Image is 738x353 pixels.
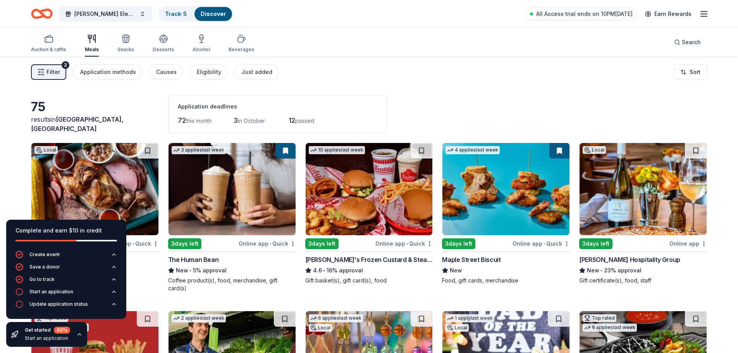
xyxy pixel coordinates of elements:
[305,266,433,275] div: 16% approval
[148,64,183,80] button: Causes
[31,31,66,57] button: Auction & raffle
[305,238,339,249] div: 3 days left
[169,143,296,235] img: Image for The Human Bean
[31,64,66,80] button: Filter2
[446,146,500,154] div: 4 applies last week
[29,276,55,282] div: Go to track
[270,241,271,247] span: •
[15,288,117,300] button: Start an application
[176,266,188,275] span: New
[442,255,501,264] div: Maple Street Biscuit
[80,67,136,77] div: Application methods
[406,241,408,247] span: •
[583,146,606,154] div: Local
[117,31,134,57] button: Snacks
[583,324,637,332] div: 6 applies last week
[583,314,616,322] div: Top rated
[153,31,174,57] button: Desserts
[168,277,296,292] div: Coffee product(s), food, merchandise, gift card(s)
[682,38,701,47] span: Search
[305,255,433,264] div: [PERSON_NAME]'s Frozen Custard & Steakburgers
[15,300,117,313] button: Update application status
[601,267,603,274] span: •
[25,335,70,341] div: Start an application
[153,46,174,53] div: Desserts
[579,238,612,249] div: 3 days left
[165,10,187,17] a: Track· 5
[229,31,254,57] button: Beverages
[579,266,707,275] div: 23% approval
[172,314,226,322] div: 2 applies last week
[132,241,134,247] span: •
[62,61,69,69] div: 2
[31,115,124,133] span: in
[580,143,707,235] img: Image for Berg Hospitality Group
[525,8,637,20] a: All Access trial ends on 10PM[DATE]
[446,314,494,322] div: 1 apply last week
[29,289,73,295] div: Start an application
[442,143,569,235] img: Image for Maple Street Biscuit
[31,143,158,235] img: Image for Hard Eight BBQ
[15,276,117,288] button: Go to track
[309,146,365,154] div: 10 applies last week
[668,34,707,50] button: Search
[168,266,296,275] div: 5% approval
[25,327,70,334] div: Get started
[31,99,159,115] div: 75
[178,116,186,124] span: 72
[29,301,88,307] div: Update application status
[15,226,117,235] div: Complete and earn $10 in credit
[313,266,322,275] span: 4.6
[690,67,700,77] span: Sort
[305,143,433,284] a: Image for Freddy's Frozen Custard & Steakburgers10 applieslast week3days leftOnline app•Quick[PER...
[193,31,210,57] button: Alcohol
[241,67,272,77] div: Just added
[54,327,70,334] div: 60 %
[323,267,325,274] span: •
[197,67,221,77] div: Eligibility
[295,117,314,124] span: passed
[309,314,363,322] div: 6 applies last week
[85,46,99,53] div: Meals
[442,143,570,284] a: Image for Maple Street Biscuit4 applieslast week3days leftOnline app•QuickMaple Street BiscuitNew...
[669,239,707,248] div: Online app
[31,115,159,133] div: results
[229,46,254,53] div: Beverages
[178,102,378,111] div: Application deadlines
[29,251,60,258] div: Create event
[234,64,279,80] button: Just added
[579,277,707,284] div: Gift certificate(s), food, staff
[168,238,201,249] div: 3 days left
[640,7,696,21] a: Earn Rewards
[15,251,117,263] button: Create event
[446,324,469,332] div: Local
[156,67,177,77] div: Causes
[544,241,545,247] span: •
[85,31,99,57] button: Meals
[31,115,124,133] span: [GEOGRAPHIC_DATA], [GEOGRAPHIC_DATA]
[193,46,210,53] div: Alcohol
[579,255,680,264] div: [PERSON_NAME] Hospitality Group
[442,238,475,249] div: 3 days left
[674,64,707,80] button: Sort
[31,46,66,53] div: Auction & raffle
[189,64,227,80] button: Eligibility
[59,6,152,22] button: [PERSON_NAME] Elementary Fall Festival
[289,116,295,124] span: 12
[158,6,233,22] button: Track· 5Discover
[309,324,332,332] div: Local
[34,146,58,154] div: Local
[74,9,136,19] span: [PERSON_NAME] Elementary Fall Festival
[536,9,633,19] span: All Access trial ends on 10PM[DATE]
[513,239,570,248] div: Online app Quick
[31,143,159,284] a: Image for Hard Eight BBQLocal3days leftOnline app•QuickHard Eight BBQNewFood, gift cards, merchan...
[442,277,570,284] div: Food, gift cards, merchandise
[587,266,599,275] span: New
[305,277,433,284] div: Gift basket(s), gift card(s), food
[238,117,265,124] span: in October
[186,117,212,124] span: this month
[29,264,60,270] div: Save a donor
[375,239,433,248] div: Online app Quick
[189,267,191,274] span: •
[15,263,117,276] button: Save a donor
